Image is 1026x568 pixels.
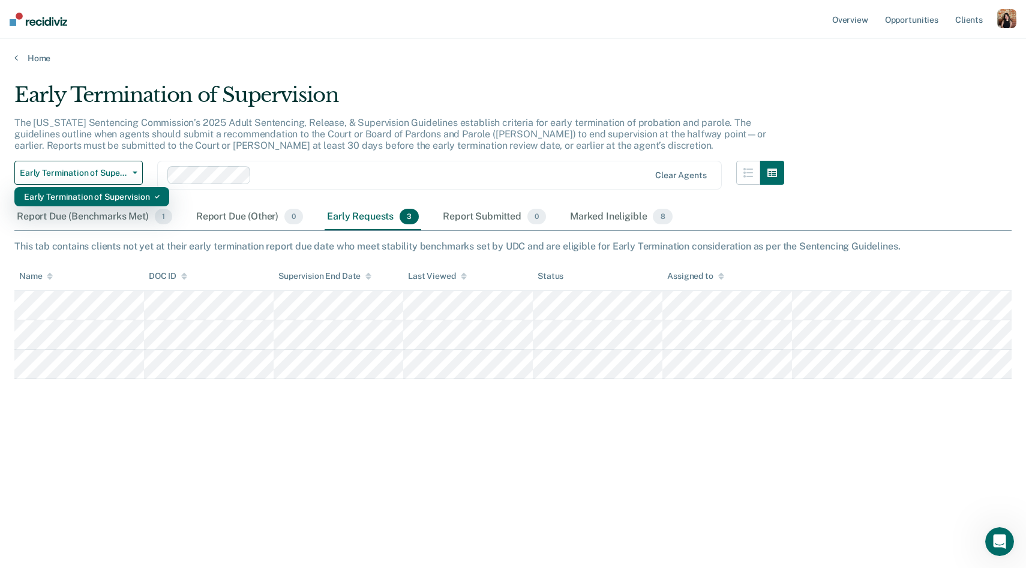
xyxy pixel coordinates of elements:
div: Status [538,271,563,281]
span: 0 [284,209,303,224]
div: Early Requests3 [325,204,421,230]
span: 0 [527,209,546,224]
div: This tab contains clients not yet at their early termination report due date who meet stability b... [14,241,1012,252]
span: 1 [155,209,172,224]
div: Clear agents [655,170,706,181]
div: DOC ID [149,271,187,281]
div: Last Viewed [408,271,466,281]
span: 3 [400,209,419,224]
img: Recidiviz [10,13,67,26]
div: Report Due (Other)0 [194,204,305,230]
div: Early Termination of Supervision [24,187,160,206]
span: Early Termination of Supervision [20,168,128,178]
span: 8 [653,209,672,224]
div: Assigned to [667,271,724,281]
div: Name [19,271,53,281]
div: Early Termination of Supervision [14,83,784,117]
iframe: Intercom live chat [985,527,1014,556]
div: Marked Ineligible8 [568,204,675,230]
a: Home [14,53,1012,64]
button: Early Termination of Supervision [14,161,143,185]
div: Supervision End Date [278,271,371,281]
p: The [US_STATE] Sentencing Commission’s 2025 Adult Sentencing, Release, & Supervision Guidelines e... [14,117,766,151]
div: Report Submitted0 [440,204,548,230]
div: Report Due (Benchmarks Met)1 [14,204,175,230]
